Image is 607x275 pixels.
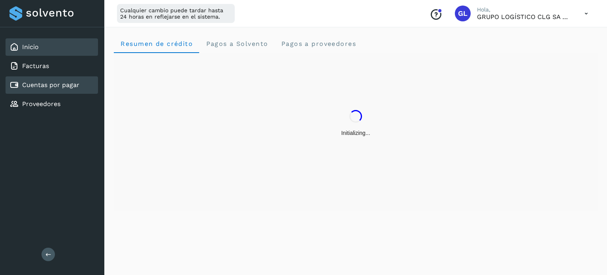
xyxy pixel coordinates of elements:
div: Proveedores [6,95,98,113]
a: Proveedores [22,100,60,108]
a: Facturas [22,62,49,70]
p: Hola, [477,6,572,13]
a: Inicio [22,43,39,51]
div: Inicio [6,38,98,56]
span: Pagos a Solvento [205,40,268,47]
a: Cuentas por pagar [22,81,79,89]
div: Cualquier cambio puede tardar hasta 24 horas en reflejarse en el sistema. [117,4,235,23]
span: Pagos a proveedores [281,40,356,47]
div: Cuentas por pagar [6,76,98,94]
div: Facturas [6,57,98,75]
span: Resumen de crédito [120,40,193,47]
p: GRUPO LOGÍSTICO CLG SA DE CV [477,13,572,21]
